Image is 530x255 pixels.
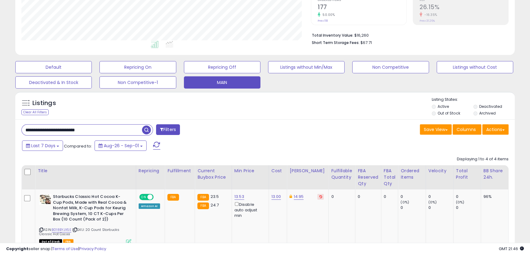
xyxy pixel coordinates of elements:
div: Cost [271,168,285,174]
label: Out of Stock [438,111,460,116]
div: 0 [384,194,393,199]
div: [PERSON_NAME] [289,168,326,174]
button: Filters [156,124,180,135]
div: 0 [401,205,425,210]
button: MAIN [184,76,260,89]
li: $16,260 [312,31,504,38]
div: 0 [456,205,481,210]
div: Displaying 1 to 4 of 4 items [457,156,509,162]
div: 96% [483,194,504,199]
strong: Copyright [6,246,28,252]
h2: 177 [318,4,406,12]
button: Listings without Cost [437,61,513,73]
div: 0 [428,194,453,199]
small: (0%) [456,200,465,205]
span: ON [140,195,147,200]
a: 14.95 [294,194,304,200]
small: Prev: 118 [318,19,328,23]
span: OFF [152,195,162,200]
div: FBA Total Qty [384,168,395,187]
button: Repricing Off [184,61,260,73]
button: Last 7 Days [22,140,63,151]
span: Columns [457,126,476,133]
div: Amazon AI [139,203,160,209]
small: (0%) [401,200,409,205]
div: FBA Reserved Qty [358,168,378,187]
button: Aug-26 - Sep-01 [95,140,147,151]
button: Non Competitive [352,61,429,73]
a: Terms of Use [52,246,78,252]
div: Title [38,168,133,174]
div: seller snap | | [6,246,106,252]
img: 51Z0egFAVTL._SL40_.jpg [39,194,51,205]
span: 23.5 [211,194,219,199]
button: Repricing On [99,61,176,73]
div: Disable auto adjust min [234,201,264,218]
div: Fulfillable Quantity [331,168,353,180]
span: 24.7 [211,202,219,208]
div: Repricing [139,168,162,174]
div: 0 [331,194,350,199]
button: Default [15,61,92,73]
b: Short Term Storage Fees: [312,40,360,45]
div: 0 [401,194,425,199]
b: Total Inventory Value: [312,33,353,38]
div: Fulfillment [167,168,192,174]
button: Save View [420,124,452,135]
span: Last 7 Days [31,143,55,149]
small: 50.00% [320,13,335,17]
small: Prev: 31.26% [420,19,435,23]
button: Deactivated & In Stock [15,76,92,89]
div: 0 [428,205,453,210]
a: 13.53 [234,194,244,200]
div: Current Buybox Price [197,168,229,180]
div: Clear All Filters [21,109,49,115]
span: | SKU: 20 Count Starbucks Classic Hot Cocoa [39,227,119,236]
button: Listings without Min/Max [268,61,345,73]
div: 0 [358,194,376,199]
h5: Listings [32,99,56,107]
h2: 26.15% [420,4,508,12]
small: FBA [197,202,209,209]
a: B018BYJX5E [52,227,71,232]
label: Deactivated [479,104,502,109]
small: (0%) [428,200,437,205]
p: Listing States: [432,97,515,103]
div: Total Profit [456,168,478,180]
div: Velocity [428,168,451,174]
span: $67.71 [360,40,372,46]
b: Starbucks Classic Hot Cocoa K-Cup Pods, Made with Real Cocoa & Nonfat Milk, K-Cup Pods for Keurig... [53,194,127,224]
button: Columns [453,124,481,135]
a: Privacy Policy [79,246,106,252]
button: Actions [482,124,509,135]
small: -16.35% [422,13,437,17]
a: 13.00 [271,194,281,200]
label: Active [438,104,449,109]
small: FBA [167,194,179,201]
div: Min Price [234,168,266,174]
div: Ordered Items [401,168,423,180]
span: Aug-26 - Sep-01 [104,143,139,149]
div: 0 [456,194,481,199]
button: Non Competitive-1 [99,76,176,89]
label: Archived [479,111,496,116]
div: BB Share 24h. [483,168,506,180]
span: 2025-09-9 21:46 GMT [499,246,524,252]
small: FBA [197,194,209,201]
span: Compared to: [64,143,92,149]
